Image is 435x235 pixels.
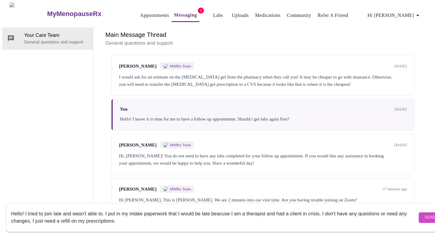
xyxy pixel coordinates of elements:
span: Your Care Team [24,32,88,39]
div: Your Care TeamGeneral questions and support [2,27,93,49]
button: Community [285,9,314,21]
span: [PERSON_NAME] [119,187,156,192]
span: 1 [198,8,204,14]
h6: Main Message Thread [105,30,420,40]
img: MyMenopauseRx Logo [10,2,46,25]
button: Labs [208,9,228,21]
img: MMRX [163,187,168,192]
span: Hi [PERSON_NAME] [368,11,421,20]
span: MMRx Team [170,187,191,192]
span: [PERSON_NAME] [119,64,156,69]
a: Appointments [140,11,169,20]
textarea: Send a message about your appointment [11,208,417,227]
img: MMRX [163,143,168,147]
button: Uploads [229,9,251,21]
div: Hi, [PERSON_NAME]! You do not need to have any labs completed for your follow up appointment. If ... [119,152,407,167]
button: Messaging [172,9,199,22]
div: Hello! I know it is time for me to have a follow up appointment. Should i get labs again first? [120,115,407,123]
img: MMRX [163,64,168,69]
p: General questions and support [105,40,420,47]
span: You [120,107,127,112]
a: Uploads [232,11,249,20]
a: Messaging [174,11,197,19]
h3: MyMenopauseRx [47,10,101,18]
div: I would ask for an estimate on the [MEDICAL_DATA] gel from the pharmacy when they call you! It ma... [119,73,407,88]
span: MMRx Team [170,143,191,147]
a: Community [287,11,311,20]
a: MyMenopauseRx [46,3,125,24]
a: Labs [213,11,223,20]
button: Refer a Friend [315,9,351,21]
span: 17 minutes ago [383,187,407,192]
span: [DATE] [394,143,407,147]
span: [DATE] [394,64,407,69]
button: Medications [253,9,283,21]
button: Hi [PERSON_NAME] [365,9,424,21]
p: General questions and support [24,39,88,45]
span: [DATE] [394,107,407,112]
span: MMRx Team [170,64,191,69]
span: [PERSON_NAME] [119,143,156,148]
a: Medications [255,11,281,20]
button: Appointments [138,9,172,21]
div: Hi [PERSON_NAME], This is [PERSON_NAME]. We are 2 minutes into our visit time. Are you having tro... [119,196,407,204]
a: Refer a Friend [317,11,348,20]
